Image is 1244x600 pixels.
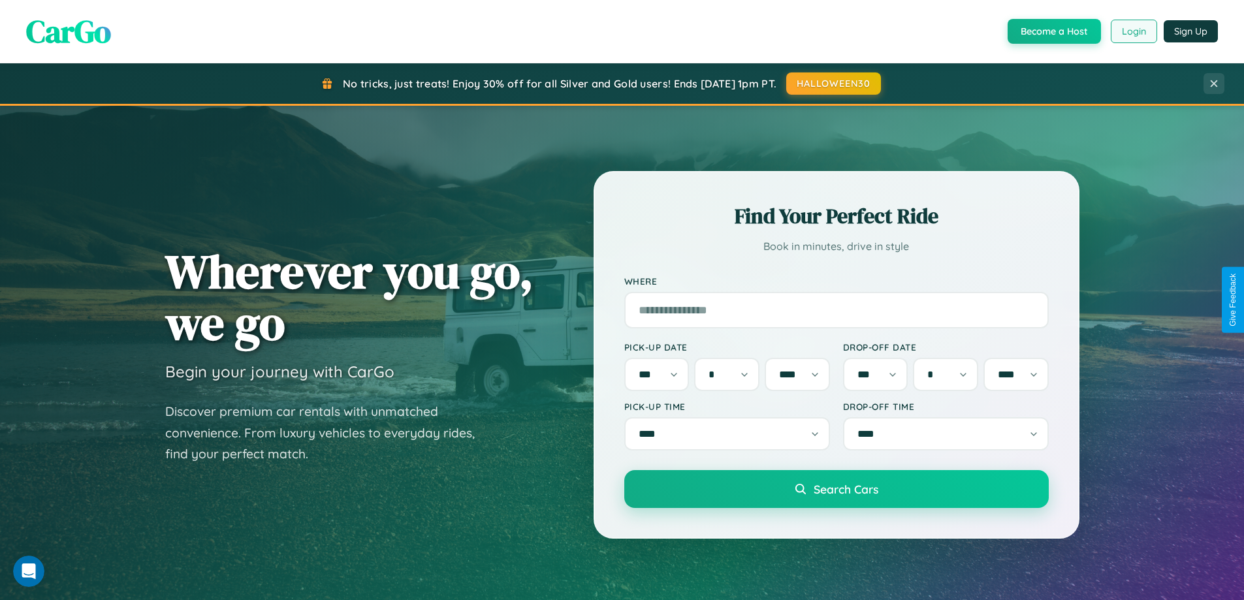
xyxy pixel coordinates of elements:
[624,470,1049,508] button: Search Cars
[624,202,1049,230] h2: Find Your Perfect Ride
[165,401,492,465] p: Discover premium car rentals with unmatched convenience. From luxury vehicles to everyday rides, ...
[624,401,830,412] label: Pick-up Time
[624,237,1049,256] p: Book in minutes, drive in style
[1164,20,1218,42] button: Sign Up
[1008,19,1101,44] button: Become a Host
[165,362,394,381] h3: Begin your journey with CarGo
[13,556,44,587] iframe: Intercom live chat
[343,77,776,90] span: No tricks, just treats! Enjoy 30% off for all Silver and Gold users! Ends [DATE] 1pm PT.
[1228,274,1237,326] div: Give Feedback
[814,482,878,496] span: Search Cars
[165,245,534,349] h1: Wherever you go, we go
[843,401,1049,412] label: Drop-off Time
[624,276,1049,287] label: Where
[1111,20,1157,43] button: Login
[843,341,1049,353] label: Drop-off Date
[26,10,111,53] span: CarGo
[786,72,881,95] button: HALLOWEEN30
[624,341,830,353] label: Pick-up Date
